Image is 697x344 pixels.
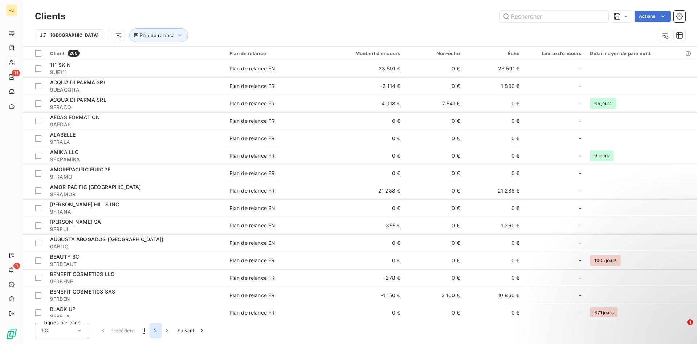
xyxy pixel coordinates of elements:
[229,257,275,264] div: Plan de relance FR
[50,138,221,146] span: 9FRALA
[50,271,114,277] span: BENEFIT COSMETICS LLC
[50,219,101,225] span: [PERSON_NAME] SA
[464,199,524,217] td: 0 €
[162,323,173,338] button: 3
[579,117,581,125] span: -
[404,77,464,95] td: 0 €
[404,95,464,112] td: 7 541 €
[229,117,275,125] div: Plan de relance FR
[464,269,524,287] td: 0 €
[50,86,221,93] span: 9UEACQITA
[464,234,524,252] td: 0 €
[464,287,524,304] td: 10 860 €
[325,217,405,234] td: -355 €
[50,156,221,163] span: 9EXPAMIKA
[325,130,405,147] td: 0 €
[229,222,276,229] div: Plan de relance EN
[325,269,405,287] td: -278 €
[528,50,581,56] div: Limite d’encours
[50,173,221,181] span: 9FRAMO
[579,222,581,229] span: -
[229,274,275,282] div: Plan de relance FR
[404,147,464,165] td: 0 €
[404,112,464,130] td: 0 €
[229,65,276,72] div: Plan de relance EN
[229,239,276,247] div: Plan de relance EN
[635,11,671,22] button: Actions
[579,82,581,90] span: -
[50,104,221,111] span: 9FRACQ
[579,205,581,212] span: -
[687,319,693,325] span: 1
[143,327,145,334] span: 1
[464,252,524,269] td: 0 €
[404,234,464,252] td: 0 €
[50,278,221,285] span: 9FRBENE
[404,182,464,199] td: 0 €
[464,217,524,234] td: 1 260 €
[50,184,141,190] span: AMOR PACIFIC [GEOGRAPHIC_DATA]
[579,257,581,264] span: -
[229,82,275,90] div: Plan de relance FR
[404,252,464,269] td: 0 €
[404,130,464,147] td: 0 €
[590,255,621,266] span: 1005 jours
[464,304,524,321] td: 0 €
[552,274,697,324] iframe: Intercom notifications message
[50,260,221,268] span: 9FRBEAUT
[409,50,460,56] div: Non-échu
[325,252,405,269] td: 0 €
[150,323,161,338] button: 2
[464,130,524,147] td: 0 €
[464,60,524,77] td: 23 591 €
[50,191,221,198] span: 9FRAMOR
[325,95,405,112] td: 4 018 €
[50,313,221,320] span: 9FRBLA
[6,4,17,16] div: RC
[50,306,76,312] span: BLACK UP
[404,60,464,77] td: 0 €
[590,150,613,161] span: 9 jours
[41,327,50,334] span: 100
[229,292,275,299] div: Plan de relance FR
[6,328,17,340] img: Logo LeanPay
[140,32,175,38] span: Plan de relance
[50,243,221,250] span: 0ABOG
[50,208,221,215] span: 9FRANA
[404,287,464,304] td: 2 100 €
[173,323,210,338] button: Suivant
[325,112,405,130] td: 0 €
[50,226,221,233] span: 9FRPUI
[35,10,65,23] h3: Clients
[229,187,275,194] div: Plan de relance FR
[325,60,405,77] td: 23 591 €
[404,304,464,321] td: 0 €
[579,135,581,142] span: -
[50,97,106,103] span: ACQUA DI PARMA SRL
[325,182,405,199] td: 21 288 €
[404,199,464,217] td: 0 €
[229,152,275,159] div: Plan de relance FR
[404,165,464,182] td: 0 €
[229,309,275,316] div: Plan de relance FR
[50,131,76,138] span: ALABELLE
[50,201,119,207] span: [PERSON_NAME] HILLS INC
[95,323,139,338] button: Précédent
[229,135,275,142] div: Plan de relance FR
[464,147,524,165] td: 0 €
[464,182,524,199] td: 21 288 €
[464,165,524,182] td: 0 €
[404,217,464,234] td: 0 €
[404,269,464,287] td: 0 €
[35,29,103,41] button: [GEOGRAPHIC_DATA]
[68,50,80,57] span: 208
[325,234,405,252] td: 0 €
[50,121,221,128] span: 9AFDAS
[229,170,275,177] div: Plan de relance FR
[13,263,20,269] span: 3
[50,50,65,56] span: Client
[325,165,405,182] td: 0 €
[579,152,581,159] span: -
[464,112,524,130] td: 0 €
[579,100,581,107] span: -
